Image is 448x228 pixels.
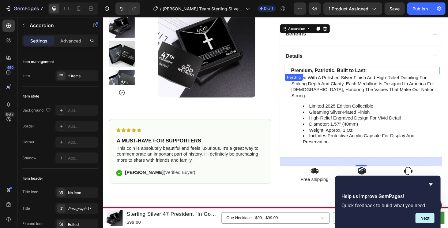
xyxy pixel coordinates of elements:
li: limited 2025 edition collectible [213,92,358,98]
span: Verified Buyer [66,163,97,168]
button: Hide survey [427,181,435,188]
div: Edited [68,222,97,227]
p: 7 [40,5,43,12]
p: Benefits [194,15,216,22]
h2: Help us improve GemPages! [341,193,435,200]
button: Carousel Next Arrow [16,77,24,84]
li: weight: approx. 1 oz [213,118,358,124]
button: Buy it now [306,208,364,221]
div: Item style [22,94,39,99]
button: 7 [2,2,46,15]
img: gempages_548339283191137160-4856340e-2192-418e-a627-55c90f91ad29.svg [321,160,330,169]
button: Next question [416,213,435,223]
button: Save [385,2,405,15]
div: Item management [22,59,54,64]
span: 1 product assigned [329,6,368,12]
div: Buy it now [324,210,346,219]
div: Item [22,73,30,79]
span: Save [390,6,400,11]
div: Publish [412,6,428,12]
p: Details [194,38,213,45]
strong: A MUST-HAVE FOR SUPPORTERS [14,129,104,135]
p: ( ) [23,163,98,169]
div: $99.00 [24,215,122,223]
p: Accordion [30,22,82,29]
div: Add... [68,156,97,161]
div: Title icon [22,189,38,195]
iframe: Design area [103,17,448,228]
span: / [160,6,161,12]
img: gempages_548339283191137160-1de9295d-e8dd-436c-aee0-d55707af4891.svg [271,160,280,168]
h1: Sterling Silver 47 President “In God We Trust” Cross Necklace [24,205,122,215]
p: crafted with a polished silver finish and high-relief detailing for striking depth and clarity. e... [201,62,358,87]
div: Heading [195,62,212,67]
div: Undo/Redo [115,2,140,15]
div: Accordion [196,10,216,15]
div: Title [22,206,30,211]
p: Free shipping [210,170,240,177]
strong: [PERSON_NAME] [23,163,64,168]
div: Shadow [22,155,36,161]
div: Background [22,106,52,115]
div: Add... [68,124,97,129]
p: Quick feedback to build what you need. [341,203,435,208]
p: This coin is absolutely beautiful and feels luxurious. It’s a great way to commemorate an importa... [14,137,171,156]
div: Paragraph 1* [68,206,97,211]
div: 450 [6,65,15,70]
input: quantity [258,208,290,220]
li: diameter: 1.57" (40mm) [213,111,358,118]
span: [PERSON_NAME] Team Sterling Silver 47 President “In God We Trust” Cross Necklace [163,6,243,12]
li: high-relief engraved design for vivid detail [213,105,358,111]
p: Support 24/7 [311,171,339,177]
p: Advanced [60,38,81,44]
div: Add... [68,140,97,145]
button: 1 product assigned [323,2,382,15]
div: 2 items [68,73,97,79]
span: Draft [264,6,273,11]
strong: Premium, Patriotic, Built to Last: [200,54,281,60]
div: Add... [68,108,97,113]
button: Publish [407,2,433,15]
img: gempages_548339283191137160-be11c56d-e8a0-49a2-ad2e-0b145500d382.svg [221,160,230,168]
button: increment [290,208,302,220]
p: Easy Returns [261,170,290,177]
div: No icon [68,190,97,196]
li: gleaming silver-plated finish [213,98,358,105]
div: Border [22,123,34,129]
p: Settings [30,38,47,44]
li: includes protective acrylic capsule for display and preservation [213,124,358,137]
div: Item header [22,176,43,181]
div: Corner [22,139,35,145]
div: Beta [5,112,15,117]
div: Help us improve GemPages! [341,181,435,223]
button: decrement [245,208,258,220]
div: Expand icon [22,221,43,226]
